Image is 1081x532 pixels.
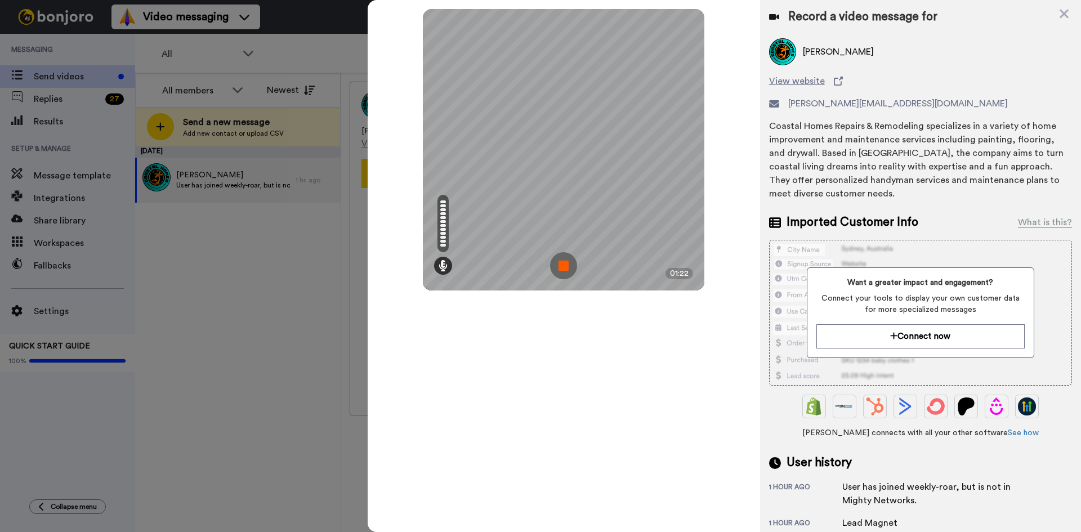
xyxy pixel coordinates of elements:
span: View website [769,74,825,88]
div: Coastal Homes Repairs & Remodeling specializes in a variety of home improvement and maintenance s... [769,119,1072,200]
img: Drip [988,397,1006,415]
span: Want a greater impact and engagement? [816,277,1024,288]
div: What is this? [1018,216,1072,229]
img: Shopify [805,397,823,415]
a: View website [769,74,1072,88]
span: User history [787,454,852,471]
img: GoHighLevel [1018,397,1036,415]
img: ConvertKit [927,397,945,415]
img: Patreon [957,397,975,415]
span: Connect your tools to display your own customer data for more specialized messages [816,293,1024,315]
div: User has joined weekly-roar, but is not in Mighty Networks. [842,480,1022,507]
div: Lead Magnet [842,516,899,530]
a: See how [1008,429,1039,437]
span: [PERSON_NAME] connects with all your other software [769,427,1072,439]
span: Imported Customer Info [787,214,918,231]
div: 1 hour ago [769,482,842,507]
div: 01:22 [665,268,693,279]
span: [PERSON_NAME][EMAIL_ADDRESS][DOMAIN_NAME] [788,97,1008,110]
img: Hubspot [866,397,884,415]
img: ActiveCampaign [896,397,914,415]
img: ic_record_stop.svg [550,252,577,279]
img: Ontraport [836,397,854,415]
div: 1 hour ago [769,518,842,530]
button: Connect now [816,324,1024,348]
